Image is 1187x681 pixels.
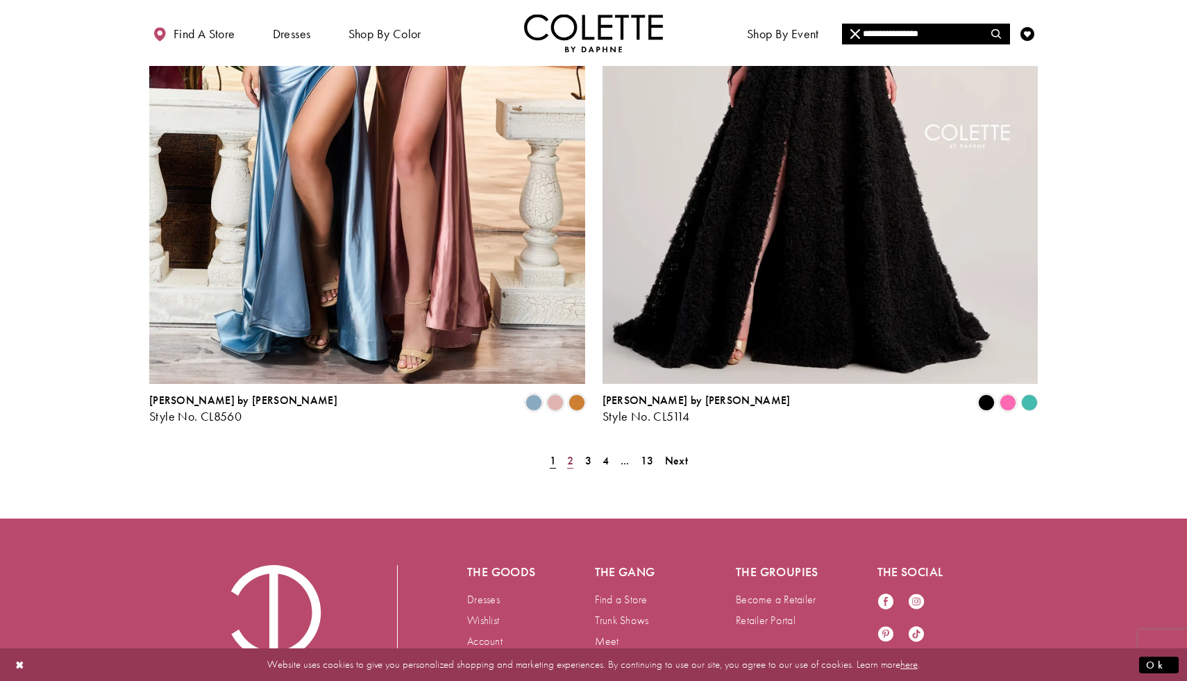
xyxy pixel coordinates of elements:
[525,394,542,411] i: Dusty Blue
[621,453,630,468] span: ...
[467,565,539,579] h5: The goods
[986,14,1007,52] a: Toggle search
[908,625,925,644] a: Visit our TikTok - Opens in new tab
[149,14,238,52] a: Find a store
[546,451,560,471] span: Current Page
[900,657,918,671] a: here
[8,653,32,677] button: Close Dialog
[174,27,235,41] span: Find a store
[524,14,663,52] img: Colette by Daphne
[603,394,791,423] div: Colette by Daphne Style No. CL5114
[467,634,503,648] a: Account
[877,565,963,579] h5: The social
[595,634,675,662] a: Meet [PERSON_NAME]
[348,27,421,41] span: Shop by color
[1139,656,1179,673] button: Submit Dialog
[665,453,688,468] span: Next
[467,613,499,628] a: Wishlist
[569,394,585,411] i: Bronze
[1000,394,1016,411] i: Pink
[1017,14,1038,52] a: Check Wishlist
[603,408,690,424] span: Style No. CL5114
[273,27,311,41] span: Dresses
[547,394,564,411] i: Dusty Pink
[982,24,1009,44] button: Submit Search
[269,14,314,52] span: Dresses
[149,393,337,407] span: [PERSON_NAME] by [PERSON_NAME]
[842,24,1010,44] div: Search form
[345,14,425,52] span: Shop by color
[603,453,609,468] span: 4
[877,625,894,644] a: Visit our Pinterest - Opens in new tab
[853,14,956,52] a: Meet the designer
[567,453,573,468] span: 2
[603,393,791,407] span: [PERSON_NAME] by [PERSON_NAME]
[585,453,591,468] span: 3
[581,451,596,471] a: Page 3
[743,14,823,52] span: Shop By Event
[842,24,1009,44] input: Search
[870,586,945,651] ul: Follow us
[661,451,692,471] a: Next Page
[736,613,795,628] a: Retailer Portal
[550,453,556,468] span: 1
[908,593,925,612] a: Visit our Instagram - Opens in new tab
[842,24,869,44] button: Close Search
[467,592,500,607] a: Dresses
[563,451,578,471] a: Page 2
[736,592,816,607] a: Become a Retailer
[598,451,613,471] a: Page 4
[595,592,648,607] a: Find a Store
[736,565,822,579] h5: The groupies
[100,655,1087,674] p: Website uses cookies to give you personalized shopping and marketing experiences. By continuing t...
[637,451,658,471] a: Page 13
[524,14,663,52] a: Visit Home Page
[595,565,681,579] h5: The gang
[877,593,894,612] a: Visit our Facebook - Opens in new tab
[595,613,649,628] a: Trunk Shows
[747,27,819,41] span: Shop By Event
[149,408,242,424] span: Style No. CL8560
[641,453,654,468] span: 13
[149,394,337,423] div: Colette by Daphne Style No. CL8560
[978,394,995,411] i: Black
[616,451,634,471] a: ...
[1021,394,1038,411] i: Turquoise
